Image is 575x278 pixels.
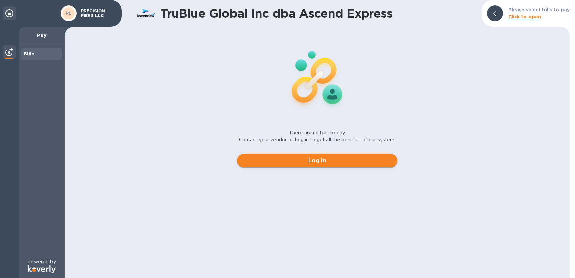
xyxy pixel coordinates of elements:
[242,157,392,165] span: Log in
[24,32,59,39] p: Pay
[24,51,34,56] b: Bills
[27,258,56,265] p: Powered by
[81,9,115,18] p: PRECISION PIERS LLC
[237,154,397,167] button: Log in
[66,11,72,16] b: PL
[28,265,56,273] img: Logo
[508,14,541,19] b: Click to open
[508,7,570,12] b: Please select bills to pay
[239,129,396,143] p: There are no bills to pay. Contact your vendor or Log in to get all the benefits of our system.
[160,6,476,20] h1: TruBlue Global Inc dba Ascend Express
